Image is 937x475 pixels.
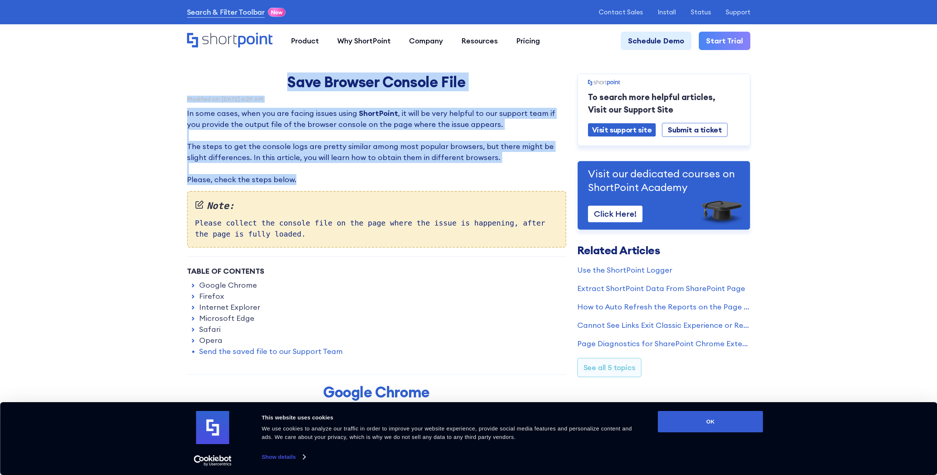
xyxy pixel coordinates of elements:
[577,245,750,256] h3: Related Articles
[658,8,676,16] a: Install
[195,199,558,213] em: Note:
[691,8,711,16] a: Status
[588,123,656,137] a: Visit support site
[262,451,305,462] a: Show details
[187,96,566,102] div: Modified on: [DATE] 6:29 AM
[516,35,540,46] div: Pricing
[461,35,498,46] div: Resources
[588,91,740,116] p: To search more helpful articles, Visit our Support Site
[199,302,260,313] a: Internet Explorer
[187,33,273,49] a: Home
[199,280,257,291] a: Google Chrome
[726,8,750,16] a: Support
[588,167,740,194] p: Visit our dedicated courses on ShortPoint Academy
[400,32,452,50] a: Company
[199,313,254,324] a: Microsoft Edge
[180,455,245,466] a: Usercentrics Cookiebot - opens in a new window
[199,346,343,357] a: Send the saved file to our Support Team
[599,8,643,16] a: Contact Sales
[239,384,515,401] h2: Google Chrome
[262,413,641,422] div: This website uses cookies
[187,108,566,185] p: In some cases, when you are facing issues using , it will be very helpful to our support team if ...
[328,32,400,50] a: Why ShortPoint
[196,411,229,444] img: logo
[577,283,750,294] a: Extract ShortPoint Data From SharePoint Page
[662,123,728,137] a: Submit a ticket
[187,266,566,277] div: Table of Contents
[337,35,391,46] div: Why ShortPoint
[658,411,763,432] button: OK
[577,320,750,331] a: Cannot See Links Exit Classic Experience or Return to Classic SharePoint?
[359,109,398,118] a: ShortPoint
[621,32,691,50] a: Schedule Demo
[577,265,750,276] a: Use the ShortPoint Logger
[262,425,632,440] span: We use cookies to analyze our traffic in order to improve your website experience, provide social...
[291,35,319,46] div: Product
[452,32,507,50] a: Resources
[187,191,566,248] div: Please collect the console file on the page where the issue is happening, after the page is fully...
[577,301,750,312] a: How to Auto Refresh the Reports on the Page Having ShortPoint Power BI Element
[507,32,549,50] a: Pricing
[282,32,328,50] a: Product
[699,32,750,50] a: Start Trial
[199,324,221,335] a: Safari
[187,7,265,18] a: Search & Filter Toolbar
[239,74,515,91] h1: Save Browser Console File
[588,206,642,222] a: Click Here!
[577,358,642,377] a: See all 5 topics
[199,291,224,302] a: Firefox
[577,338,750,349] a: Page Diagnostics for SharePoint Chrome Extension Incompatibility
[199,335,222,346] a: Opera
[409,35,443,46] div: Company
